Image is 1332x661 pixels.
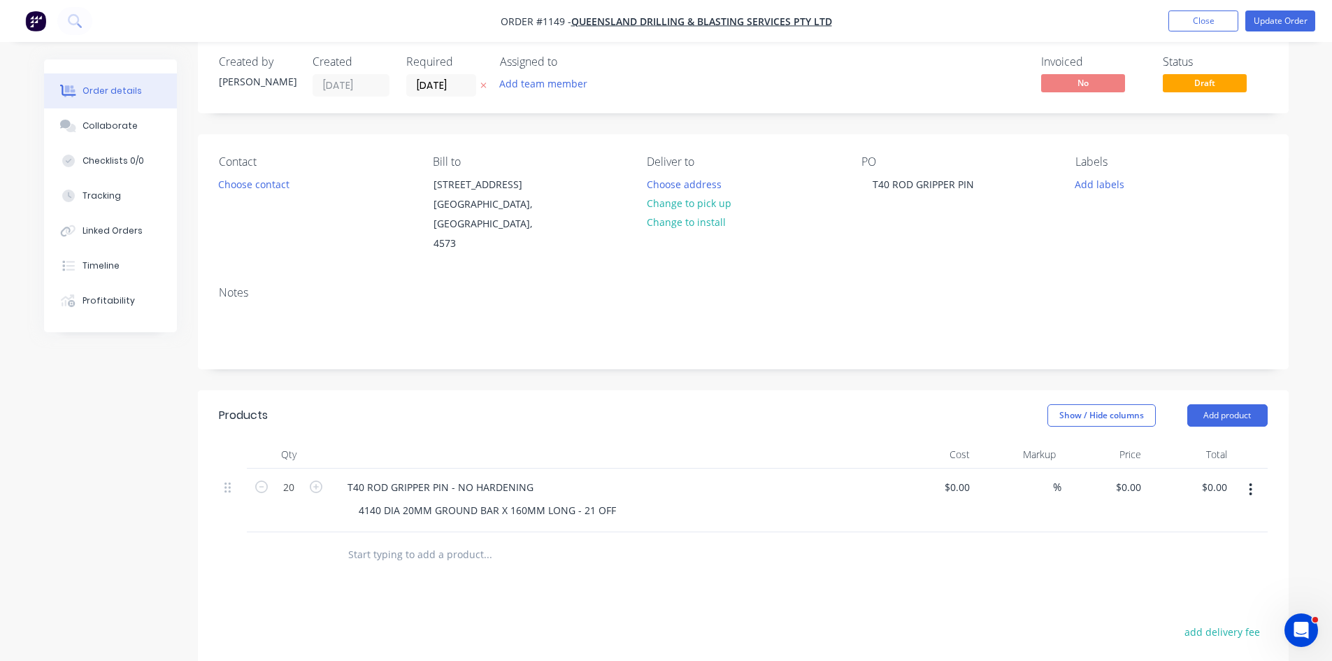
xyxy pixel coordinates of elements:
[219,155,410,169] div: Contact
[83,120,138,132] div: Collaborate
[1047,404,1156,427] button: Show / Hide columns
[639,194,738,213] button: Change to pick up
[890,441,976,469] div: Cost
[219,407,268,424] div: Products
[210,174,296,193] button: Choose contact
[44,73,177,108] button: Order details
[219,74,296,89] div: [PERSON_NAME]
[1168,10,1238,31] button: Close
[83,225,143,237] div: Linked Orders
[492,74,594,93] button: Add team member
[406,55,483,69] div: Required
[501,15,571,28] span: Order #1149 -
[336,477,545,497] div: T40 ROD GRIPPER PIN - NO HARDENING
[1075,155,1267,169] div: Labels
[44,283,177,318] button: Profitability
[434,194,550,253] div: [GEOGRAPHIC_DATA], [GEOGRAPHIC_DATA], 4573
[348,500,627,520] div: 4140 DIA 20MM GROUND BAR X 160MM LONG - 21 OFF
[639,213,733,232] button: Change to install
[44,213,177,248] button: Linked Orders
[83,85,142,97] div: Order details
[247,441,331,469] div: Qty
[500,55,640,69] div: Assigned to
[861,155,1053,169] div: PO
[219,55,296,69] div: Created by
[422,174,561,254] div: [STREET_ADDRESS][GEOGRAPHIC_DATA], [GEOGRAPHIC_DATA], 4573
[639,174,729,193] button: Choose address
[83,155,144,167] div: Checklists 0/0
[44,143,177,178] button: Checklists 0/0
[1163,74,1247,92] span: Draft
[1068,174,1132,193] button: Add labels
[1187,404,1268,427] button: Add product
[647,155,838,169] div: Deliver to
[44,108,177,143] button: Collaborate
[219,286,1268,299] div: Notes
[1177,623,1268,641] button: add delivery fee
[1284,613,1318,647] iframe: Intercom live chat
[500,74,595,93] button: Add team member
[83,260,120,272] div: Timeline
[1061,441,1147,469] div: Price
[1041,74,1125,92] span: No
[571,15,832,28] a: QUEENSLAND DRILLING & BLASTING SERVICES PTY LTD
[313,55,389,69] div: Created
[44,248,177,283] button: Timeline
[861,174,985,194] div: T40 ROD GRIPPER PIN
[434,175,550,194] div: [STREET_ADDRESS]
[433,155,624,169] div: Bill to
[83,294,135,307] div: Profitability
[1053,479,1061,495] span: %
[1163,55,1268,69] div: Status
[975,441,1061,469] div: Markup
[83,190,121,202] div: Tracking
[1147,441,1233,469] div: Total
[44,178,177,213] button: Tracking
[348,541,627,569] input: Start typing to add a product...
[1245,10,1315,31] button: Update Order
[1041,55,1146,69] div: Invoiced
[25,10,46,31] img: Factory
